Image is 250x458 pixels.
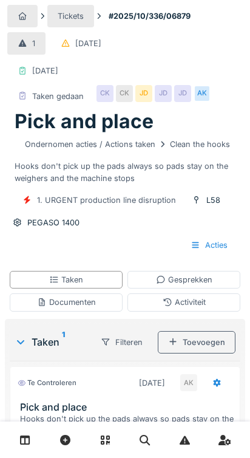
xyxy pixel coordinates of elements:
[15,335,86,349] div: Taken
[27,217,79,228] div: PEGASO 1400
[90,331,153,354] div: Filteren
[206,194,220,206] div: L58
[32,91,84,102] div: Taken gedaan
[194,85,211,102] div: AK
[37,194,176,206] div: 1. URGENT production line disruption
[75,38,101,49] div: [DATE]
[180,374,197,391] div: AK
[158,331,235,354] div: Toevoegen
[25,138,230,150] div: Ondernomen acties / Actions taken Clean the hooks
[32,38,35,49] div: 1
[156,274,212,285] div: Gesprekken
[180,234,238,256] div: Acties
[62,335,65,349] sup: 1
[15,133,235,184] div: Hooks don't pick up the pads always so pads stay on the weighers and the machine stops
[135,85,152,102] div: JD
[49,274,83,285] div: Taken
[155,85,172,102] div: JD
[58,10,84,22] div: Tickets
[37,296,96,308] div: Documenten
[116,85,133,102] div: CK
[32,65,58,77] div: [DATE]
[104,10,195,22] strong: #2025/10/336/06879
[20,413,235,436] div: Hooks don't pick up the pads always so pads stay on the weighers and the machine stops
[20,402,235,413] h3: Pick and place
[139,377,165,389] div: [DATE]
[18,378,76,388] div: Te controleren
[163,296,206,308] div: Activiteit
[96,85,113,102] div: CK
[174,85,191,102] div: JD
[15,110,154,133] h1: Pick and place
